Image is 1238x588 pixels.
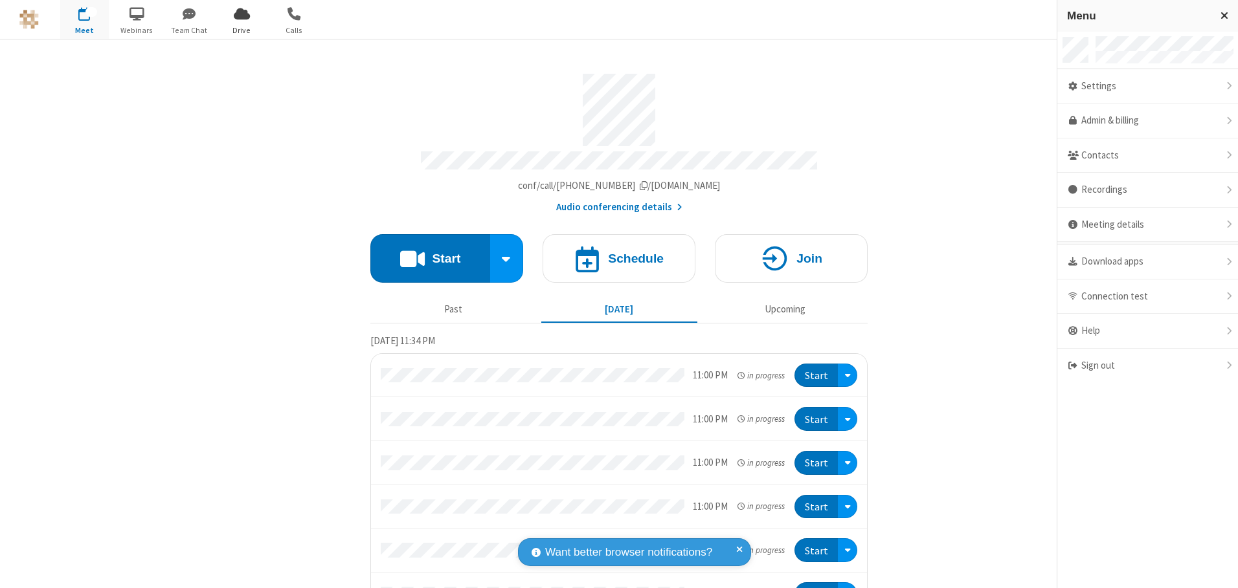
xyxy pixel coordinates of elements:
[838,407,857,431] div: Open menu
[794,407,838,431] button: Start
[165,25,214,36] span: Team Chat
[1057,245,1238,279] div: Download apps
[1057,279,1238,314] div: Connection test
[794,538,838,562] button: Start
[838,538,857,562] div: Open menu
[1057,69,1238,104] div: Settings
[693,368,728,383] div: 11:00 PM
[370,234,490,283] button: Start
[693,412,728,427] div: 11:00 PM
[518,179,721,191] span: Copy my meeting room link
[545,544,712,561] span: Want better browser notifications?
[490,234,524,283] div: Start conference options
[518,179,721,193] button: Copy my meeting room linkCopy my meeting room link
[838,451,857,475] div: Open menu
[838,364,857,387] div: Open menu
[370,64,868,215] section: Account details
[1057,208,1238,243] div: Meeting details
[794,495,838,519] button: Start
[543,234,695,283] button: Schedule
[608,252,664,265] h4: Schedule
[1057,349,1238,383] div: Sign out
[370,334,435,347] span: [DATE] 11:34 PM
[796,252,822,265] h4: Join
[60,25,109,36] span: Meet
[1057,138,1238,173] div: Contacts
[270,25,319,36] span: Calls
[737,500,785,512] em: in progress
[794,451,838,475] button: Start
[113,25,161,36] span: Webinars
[218,25,266,36] span: Drive
[737,457,785,469] em: in progress
[1057,314,1238,349] div: Help
[737,544,785,556] em: in progress
[838,495,857,519] div: Open menu
[707,297,863,321] button: Upcoming
[541,297,697,321] button: [DATE]
[715,234,868,283] button: Join
[1067,10,1209,22] h3: Menu
[693,455,728,470] div: 11:00 PM
[432,252,460,265] h4: Start
[794,364,838,387] button: Start
[85,7,97,17] div: 17
[556,200,682,215] button: Audio conferencing details
[1057,103,1238,138] a: Admin & billing
[737,369,785,382] em: in progress
[376,297,532,321] button: Past
[737,413,785,425] em: in progress
[19,10,39,29] img: QA Selenium DO NOT DELETE OR CHANGE
[693,499,728,514] div: 11:00 PM
[1057,173,1238,208] div: Recordings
